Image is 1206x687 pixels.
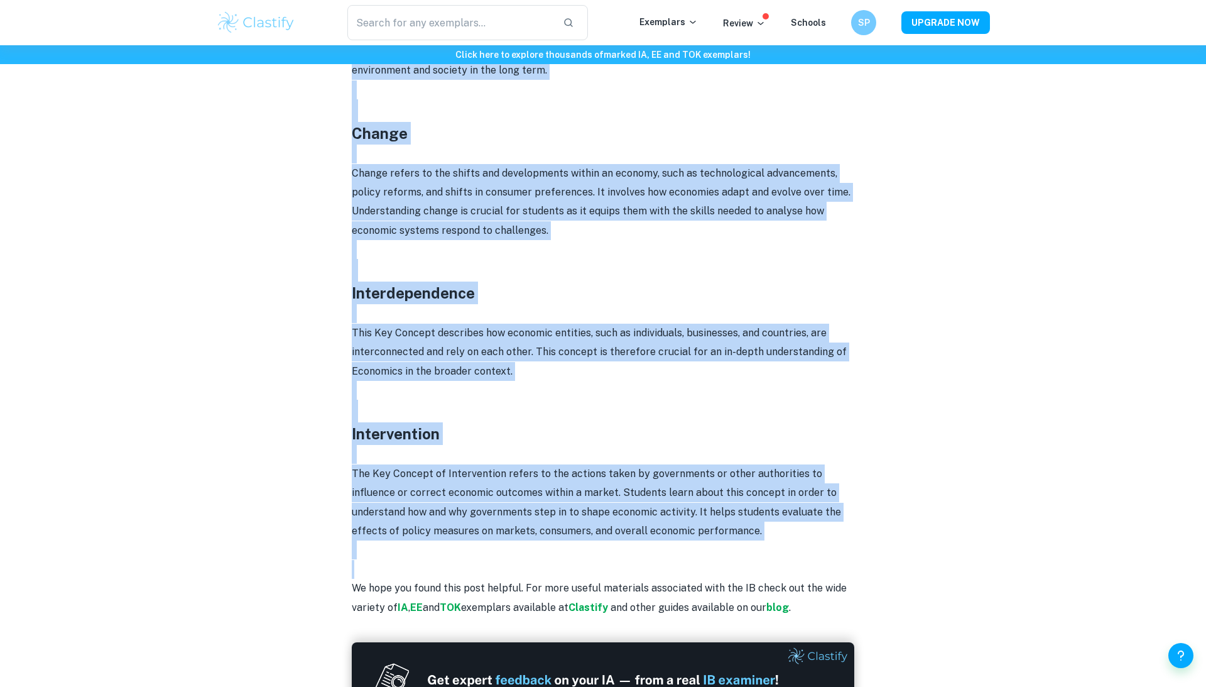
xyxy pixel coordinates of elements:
[398,602,408,613] a: IA
[568,602,611,613] a: Clastify
[639,15,698,29] p: Exemplars
[352,579,854,617] p: We hope you found this post helpful. For more useful materials associated with the IB check out t...
[352,464,854,541] p: The Key Concept of Intervention refers to the actions taken by governments or other authorities t...
[901,11,990,34] button: UPGRADE NOW
[352,324,854,381] p: This Key Concept describes how economic entities, such as individuals, businesses, and countries,...
[3,48,1203,62] h6: Click here to explore thousands of marked IA, EE and TOK exemplars !
[723,16,766,30] p: Review
[440,602,461,613] a: TOK
[352,122,854,145] h3: Change
[410,602,423,613] a: EE
[857,16,871,30] h6: SP
[347,5,553,40] input: Search for any exemplars...
[352,282,854,304] h3: Interdependence
[851,10,876,35] button: SP
[352,422,854,445] h3: Intervention
[568,602,608,613] strong: Clastify
[352,164,854,241] p: Change refers to the shifts and developments within an economy, such as technological advancement...
[216,10,296,35] img: Clastify logo
[766,602,789,613] a: blog
[1168,643,1193,668] button: Help and Feedback
[791,18,826,28] a: Schools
